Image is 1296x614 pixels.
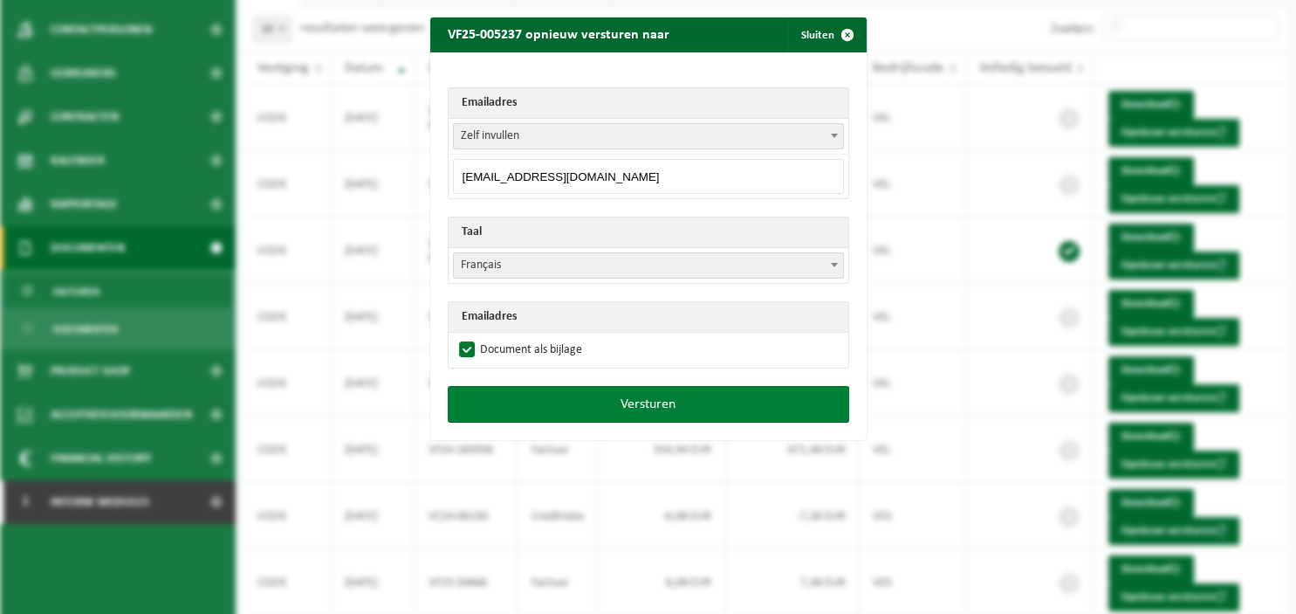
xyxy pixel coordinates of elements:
input: Emailadres [453,159,844,194]
h2: VF25-005237 opnieuw versturen naar [430,17,687,51]
button: Sluiten [787,17,865,52]
span: Français [453,252,844,279]
button: Versturen [448,386,849,423]
th: Emailadres [449,302,848,333]
span: Zelf invullen [453,123,844,149]
th: Taal [449,217,848,248]
label: Document als bijlage [456,337,582,363]
span: Zelf invullen [454,124,843,148]
span: Français [454,253,843,278]
th: Emailadres [449,88,848,119]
